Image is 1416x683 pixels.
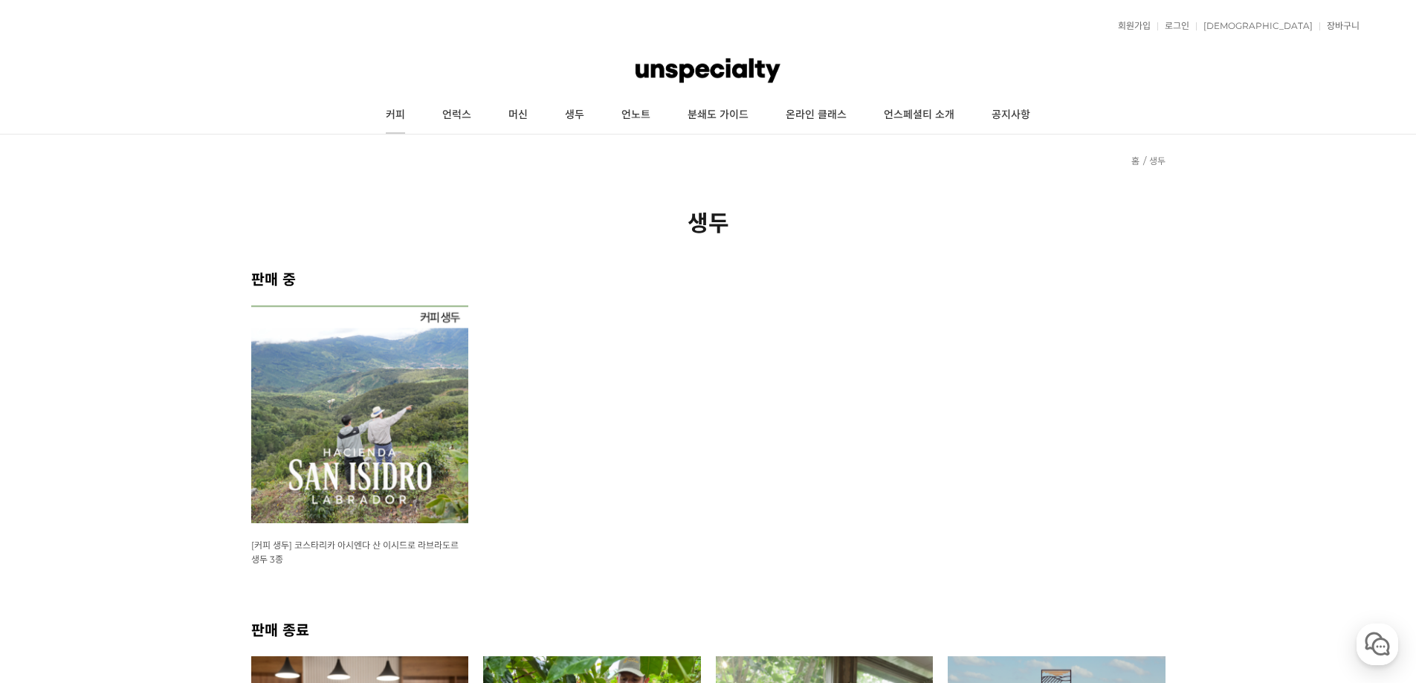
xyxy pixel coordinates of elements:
a: 온라인 클래스 [767,97,865,134]
a: [DEMOGRAPHIC_DATA] [1196,22,1313,30]
a: 분쇄도 가이드 [669,97,767,134]
a: 커피 [367,97,424,134]
h2: 판매 종료 [251,618,1166,640]
a: 설정 [192,471,285,508]
span: [커피 생두] 코스타리카 아시엔다 산 이시드로 라브라도르 생두 3종 [251,540,459,565]
span: 홈 [47,493,56,505]
a: 장바구니 [1319,22,1360,30]
a: [커피 생두] 코스타리카 아시엔다 산 이시드로 라브라도르 생두 3종 [251,539,459,565]
a: 홈 [1131,155,1139,166]
a: 로그인 [1157,22,1189,30]
span: 설정 [230,493,248,505]
a: 회원가입 [1111,22,1151,30]
a: 홈 [4,471,98,508]
img: 코스타리카 아시엔다 산 이시드로 라브라도르 [251,305,469,523]
img: 언스페셜티 몰 [636,48,780,93]
span: 대화 [136,494,154,506]
a: 생두 [1149,155,1166,166]
a: 공지사항 [973,97,1049,134]
h2: 생두 [251,205,1166,238]
a: 생두 [546,97,603,134]
a: 언럭스 [424,97,490,134]
a: 대화 [98,471,192,508]
a: 언스페셜티 소개 [865,97,973,134]
a: 언노트 [603,97,669,134]
a: 머신 [490,97,546,134]
h2: 판매 중 [251,268,1166,289]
